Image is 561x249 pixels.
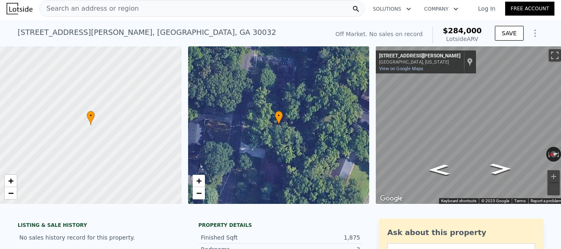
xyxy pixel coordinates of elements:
button: Rotate counterclockwise [546,147,551,162]
span: • [87,112,95,119]
div: [STREET_ADDRESS][PERSON_NAME] [379,53,460,59]
path: Go North, Turner Heights Dr [419,162,459,178]
button: Solutions [366,2,418,16]
button: Zoom in [547,170,560,183]
div: Ask about this property [387,227,535,238]
div: [GEOGRAPHIC_DATA], [US_STATE] [379,59,460,65]
a: Zoom in [5,175,17,187]
a: Show location on map [467,57,473,66]
button: SAVE [495,26,524,41]
span: − [196,188,201,198]
a: Zoom out [193,187,205,199]
span: Search an address or region [40,4,139,14]
div: Finished Sqft [201,233,280,242]
img: Google [378,193,405,204]
button: Zoom out [547,183,560,195]
a: View on Google Maps [379,66,423,71]
div: • [275,111,283,125]
div: • [87,111,95,125]
div: Off Market. No sales on record [336,30,423,38]
a: Zoom out [5,187,17,199]
a: Terms (opens in new tab) [514,199,526,203]
div: [STREET_ADDRESS][PERSON_NAME] , [GEOGRAPHIC_DATA] , GA 30032 [18,27,276,38]
span: + [8,176,14,186]
div: Lotside ARV [443,35,482,43]
span: • [275,112,283,119]
span: − [8,188,14,198]
a: Open this area in Google Maps (opens a new window) [378,193,405,204]
a: Log In [468,5,505,13]
div: LISTING & SALE HISTORY [18,222,182,230]
span: + [196,176,201,186]
div: No sales history record for this property. [18,230,182,245]
div: 1,875 [280,233,360,242]
button: Toggle fullscreen view [549,49,561,62]
a: Free Account [505,2,554,16]
span: $284,000 [443,26,482,35]
button: Show Options [527,25,543,41]
button: Company [418,2,465,16]
button: Keyboard shortcuts [441,198,476,204]
path: Go South, Turner Heights Dr [481,161,520,177]
img: Lotside [7,3,32,14]
button: Rotate clockwise [556,147,561,162]
a: Zoom in [193,175,205,187]
div: Property details [198,222,363,228]
span: © 2025 Google [481,199,509,203]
